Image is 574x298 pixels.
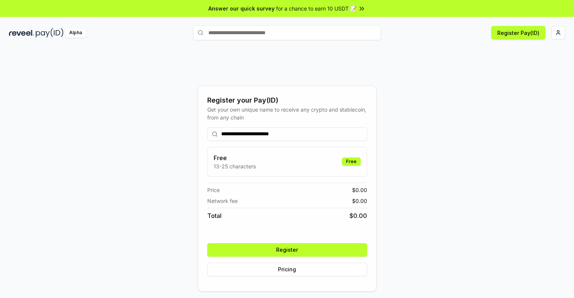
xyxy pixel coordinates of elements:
[207,211,222,220] span: Total
[207,263,367,276] button: Pricing
[214,162,256,170] p: 13-25 characters
[207,95,367,106] div: Register your Pay(ID)
[207,186,220,194] span: Price
[352,197,367,205] span: $ 0.00
[36,28,64,38] img: pay_id
[491,26,545,39] button: Register Pay(ID)
[208,5,275,12] span: Answer our quick survey
[349,211,367,220] span: $ 0.00
[207,106,367,121] div: Get your own unique name to receive any crypto and stablecoin, from any chain
[207,243,367,257] button: Register
[207,197,238,205] span: Network fee
[342,157,361,166] div: Free
[9,28,34,38] img: reveel_dark
[65,28,86,38] div: Alpha
[214,153,256,162] h3: Free
[352,186,367,194] span: $ 0.00
[276,5,357,12] span: for a chance to earn 10 USDT 📝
